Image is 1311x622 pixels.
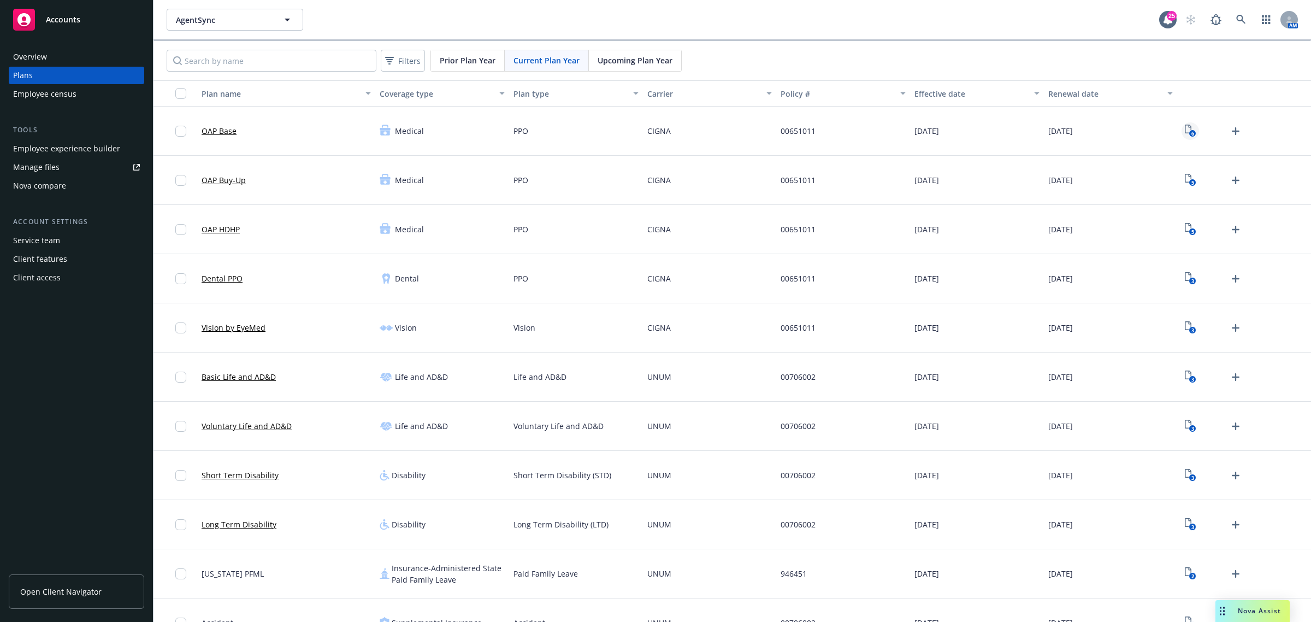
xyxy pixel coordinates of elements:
a: Upload Plan Documents [1227,565,1244,583]
a: OAP Buy-Up [202,174,246,186]
input: Toggle Row Selected [175,322,186,333]
text: 2 [1191,573,1194,580]
a: View Plan Documents [1182,368,1199,386]
div: Employee census [13,85,76,103]
input: Toggle Row Selected [175,568,186,579]
span: Current Plan Year [513,55,580,66]
span: 00706002 [781,519,816,530]
text: 6 [1191,130,1194,137]
span: 00706002 [781,420,816,432]
span: [DATE] [1048,174,1073,186]
span: Medical [395,224,424,235]
a: Basic Life and AD&D [202,371,276,383]
span: Upcoming Plan Year [598,55,672,66]
a: Client features [9,250,144,268]
span: PPO [513,125,528,137]
button: Carrier [643,80,777,107]
span: 00651011 [781,174,816,186]
span: [DATE] [914,322,939,333]
text: 3 [1191,524,1194,531]
a: Report a Bug [1205,9,1227,31]
div: Client features [13,250,67,268]
a: Long Term Disability [202,519,276,530]
input: Toggle Row Selected [175,519,186,530]
a: Service team [9,232,144,249]
a: Short Term Disability [202,470,279,481]
span: CIGNA [647,224,671,235]
button: Renewal date [1044,80,1178,107]
a: OAP Base [202,125,237,137]
div: Plans [13,67,33,84]
a: Nova compare [9,177,144,195]
span: CIGNA [647,322,671,333]
span: Medical [395,174,424,186]
span: [DATE] [1048,125,1073,137]
input: Toggle Row Selected [175,224,186,235]
span: CIGNA [647,273,671,284]
a: OAP HDHP [202,224,240,235]
span: CIGNA [647,125,671,137]
a: View Plan Documents [1182,122,1199,140]
div: 25 [1167,11,1177,21]
span: 00706002 [781,470,816,481]
a: Upload Plan Documents [1227,467,1244,484]
div: Manage files [13,159,60,176]
a: Voluntary Life and AD&D [202,420,292,432]
span: Voluntary Life and AD&D [513,420,604,432]
div: Overview [13,48,47,66]
text: 5 [1191,179,1194,186]
span: Paid Family Leave [513,568,578,579]
span: Life and AD&D [395,371,448,383]
div: Renewal date [1048,88,1161,99]
span: [DATE] [1048,568,1073,579]
a: Search [1230,9,1252,31]
div: Nova compare [13,177,66,195]
a: View Plan Documents [1182,270,1199,287]
button: Nova Assist [1215,600,1290,622]
span: UNUM [647,568,671,579]
div: Plan type [513,88,627,99]
span: [DATE] [914,273,939,284]
span: Vision [395,322,417,333]
a: Upload Plan Documents [1227,270,1244,287]
span: PPO [513,174,528,186]
button: Effective date [910,80,1044,107]
div: Account settings [9,216,144,227]
a: Upload Plan Documents [1227,516,1244,533]
span: Dental [395,273,419,284]
span: 00651011 [781,322,816,333]
div: Tools [9,125,144,136]
a: Upload Plan Documents [1227,368,1244,386]
span: PPO [513,273,528,284]
a: Employee experience builder [9,140,144,157]
a: Upload Plan Documents [1227,418,1244,435]
span: 00651011 [781,125,816,137]
span: Prior Plan Year [440,55,495,66]
span: PPO [513,224,528,235]
span: Filters [398,55,421,67]
span: [DATE] [914,125,939,137]
div: Policy # [781,88,894,99]
a: Upload Plan Documents [1227,319,1244,337]
a: Plans [9,67,144,84]
button: Policy # [776,80,910,107]
text: 3 [1191,474,1194,482]
a: View Plan Documents [1182,172,1199,189]
button: Coverage type [375,80,509,107]
a: Start snowing [1180,9,1202,31]
span: UNUM [647,519,671,530]
a: Manage files [9,159,144,176]
a: Upload Plan Documents [1227,172,1244,189]
input: Search by name [167,50,376,72]
a: Vision by EyeMed [202,322,265,333]
span: [DATE] [1048,371,1073,383]
a: Dental PPO [202,273,243,284]
button: Plan name [197,80,375,107]
span: [DATE] [1048,273,1073,284]
a: View Plan Documents [1182,319,1199,337]
text: 3 [1191,327,1194,334]
a: Accounts [9,4,144,35]
span: 00651011 [781,224,816,235]
span: [DATE] [1048,224,1073,235]
span: AgentSync [176,14,270,26]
